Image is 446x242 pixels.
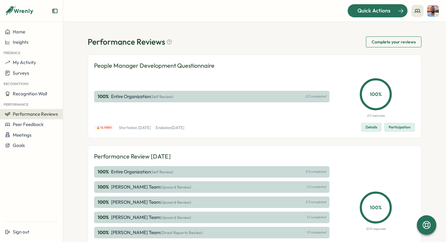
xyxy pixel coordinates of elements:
[361,90,390,98] p: 100 %
[111,229,203,236] p: [PERSON_NAME] Team
[367,113,385,118] p: 2/2 responses
[98,229,110,236] p: 100 %
[361,123,382,132] button: Details
[111,93,173,100] p: Entire Organization
[98,169,110,175] p: 100 %
[389,123,411,131] span: Participation
[150,169,173,174] span: (Self Review)
[160,200,191,205] span: (Upward Review)
[427,5,439,17] img: Jack Stockton
[305,170,326,174] p: 5/5 completed
[357,7,390,15] span: Quick Actions
[13,229,29,235] span: Sign out
[111,184,191,190] p: [PERSON_NAME] Team
[361,204,390,211] p: 100 %
[111,214,191,221] p: [PERSON_NAME] Team
[88,36,172,47] h1: Performance Reviews
[98,199,110,206] p: 100 %
[160,230,203,235] span: (Direct Reports Review)
[98,214,110,221] p: 100 %
[98,93,110,100] p: 100 %
[111,199,191,206] p: [PERSON_NAME] Team
[13,132,32,138] span: Meetings
[13,142,25,148] span: Goals
[305,94,326,98] p: 2/2 completed
[111,169,173,175] p: Entire Organization
[13,60,36,65] span: My Activity
[94,61,215,70] p: People Manager Development Questionnaire
[160,185,191,189] span: (Upward Review)
[13,91,47,97] span: Recognition Wall
[366,227,386,231] p: 12/12 responses
[156,125,184,131] p: Ended on [DATE]
[98,184,110,190] p: 100 %
[13,111,58,117] span: Performance Reviews
[13,121,44,127] span: Peer Feedback
[119,125,151,131] p: Started on [DATE]
[347,4,408,17] button: Quick Actions
[13,70,29,76] span: Surveys
[372,37,416,47] span: Complete your reviews
[366,123,377,131] span: Details
[306,185,326,189] p: 1/1 completed
[366,36,421,47] button: Complete your reviews
[150,94,173,99] span: (Self Review)
[160,215,191,220] span: (Upward Review)
[13,39,29,45] span: Insights
[306,230,326,234] p: 1/1 completed
[306,215,326,219] p: 1/1 completed
[94,152,171,161] p: Performance Review [DATE]
[13,29,25,35] span: Home
[384,123,415,132] button: Participation
[96,125,112,130] span: 🔒 Closed
[52,8,58,14] button: Expand sidebar
[305,200,326,204] p: 3/3 completed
